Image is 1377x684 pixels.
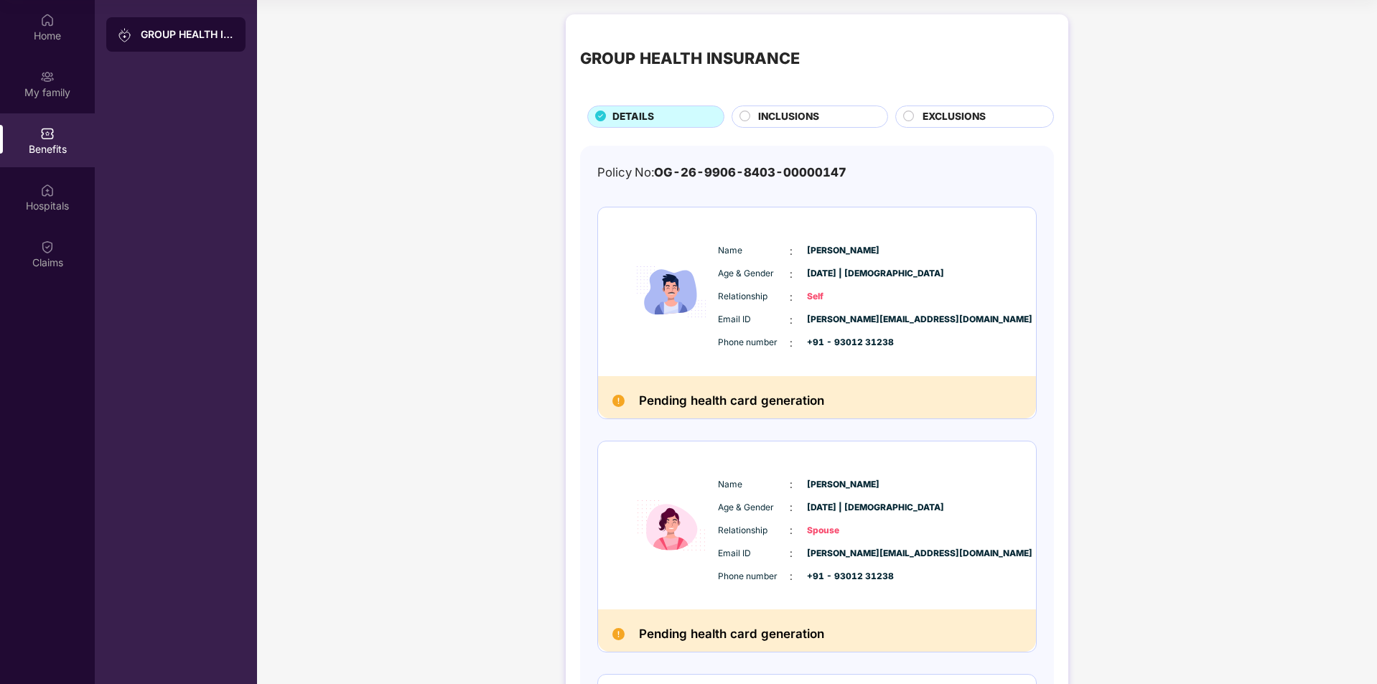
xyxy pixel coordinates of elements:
span: Age & Gender [718,267,790,281]
img: svg+xml;base64,PHN2ZyBpZD0iQ2xhaW0iIHhtbG5zPSJodHRwOi8vd3d3LnczLm9yZy8yMDAwL3N2ZyIgd2lkdGg9IjIwIi... [40,240,55,254]
span: Relationship [718,290,790,304]
span: : [790,523,793,538]
span: Relationship [718,524,790,538]
span: Name [718,244,790,258]
span: Spouse [807,524,879,538]
span: : [790,545,793,561]
span: EXCLUSIONS [923,109,986,125]
span: Phone number [718,570,790,584]
span: INCLUSIONS [758,109,819,125]
span: : [790,335,793,351]
div: Policy No: [597,163,846,182]
span: Self [807,290,879,304]
img: icon [628,222,714,362]
span: [PERSON_NAME][EMAIL_ADDRESS][DOMAIN_NAME] [807,547,879,561]
img: icon [628,456,714,596]
span: Email ID [718,547,790,561]
span: +91 - 93012 31238 [807,336,879,350]
h2: Pending health card generation [639,624,824,645]
img: Pending [612,395,625,407]
h2: Pending health card generation [639,390,824,411]
img: svg+xml;base64,PHN2ZyB3aWR0aD0iMjAiIGhlaWdodD0iMjAiIHZpZXdCb3g9IjAgMCAyMCAyMCIgZmlsbD0ibm9uZSIgeG... [118,28,132,42]
span: OG-26-9906-8403-00000147 [654,165,846,179]
span: [PERSON_NAME][EMAIL_ADDRESS][DOMAIN_NAME] [807,313,879,327]
span: Age & Gender [718,501,790,515]
img: svg+xml;base64,PHN2ZyBpZD0iSG9zcGl0YWxzIiB4bWxucz0iaHR0cDovL3d3dy53My5vcmcvMjAwMC9zdmciIHdpZHRoPS... [40,183,55,197]
span: [DATE] | [DEMOGRAPHIC_DATA] [807,501,879,515]
span: Name [718,478,790,492]
span: [DATE] | [DEMOGRAPHIC_DATA] [807,267,879,281]
span: +91 - 93012 31238 [807,570,879,584]
span: : [790,568,793,584]
span: : [790,500,793,515]
span: Phone number [718,336,790,350]
span: [PERSON_NAME] [807,478,879,492]
img: svg+xml;base64,PHN2ZyBpZD0iSG9tZSIgeG1sbnM9Imh0dHA6Ly93d3cudzMub3JnLzIwMDAvc3ZnIiB3aWR0aD0iMjAiIG... [40,13,55,27]
span: DETAILS [612,109,654,125]
span: : [790,243,793,259]
span: [PERSON_NAME] [807,244,879,258]
img: Pending [612,628,625,640]
span: Email ID [718,313,790,327]
span: : [790,477,793,492]
span: : [790,312,793,328]
div: GROUP HEALTH INSURANCE [580,46,800,70]
div: GROUP HEALTH INSURANCE [141,27,234,42]
span: : [790,289,793,305]
span: : [790,266,793,282]
img: svg+xml;base64,PHN2ZyBpZD0iQmVuZWZpdHMiIHhtbG5zPSJodHRwOi8vd3d3LnczLm9yZy8yMDAwL3N2ZyIgd2lkdGg9Ij... [40,126,55,141]
img: svg+xml;base64,PHN2ZyB3aWR0aD0iMjAiIGhlaWdodD0iMjAiIHZpZXdCb3g9IjAgMCAyMCAyMCIgZmlsbD0ibm9uZSIgeG... [40,70,55,84]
